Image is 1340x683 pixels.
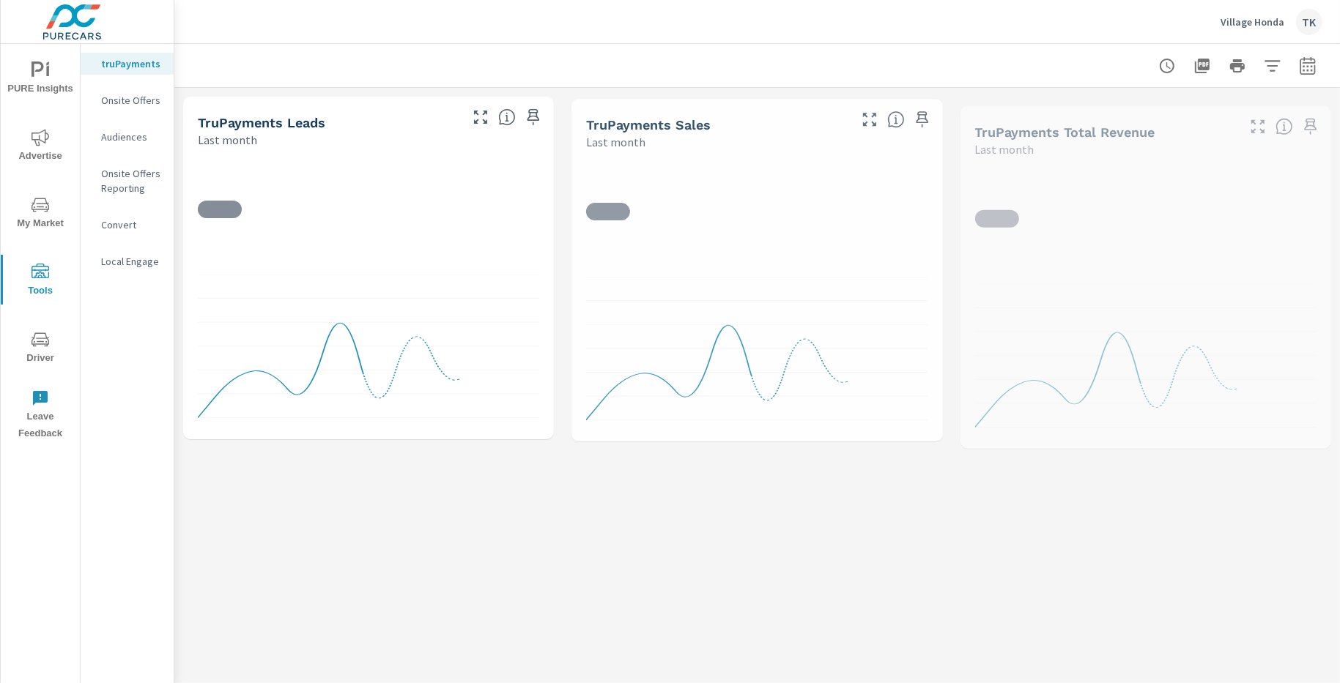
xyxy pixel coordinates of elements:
[498,108,516,126] span: The number of truPayments leads.
[198,115,325,130] h5: truPayments Leads
[1223,51,1252,81] button: Print Report
[5,61,75,97] span: PURE Insights
[1221,15,1284,29] p: Village Honda
[81,89,174,111] div: Onsite Offers
[586,117,711,133] h5: truPayments Sales
[81,214,174,236] div: Convert
[5,196,75,232] span: My Market
[586,133,645,151] p: Last month
[881,484,905,507] button: Make Fullscreen
[5,389,75,442] span: Leave Feedback
[101,130,162,144] p: Audiences
[5,331,75,367] span: Driver
[5,264,75,299] span: Tools
[469,105,492,129] button: Make Fullscreen
[887,111,905,128] span: Number of sales matched to a truPayments lead. [Source: This data is sourced from the dealer's DM...
[1,44,80,448] div: nav menu
[101,56,162,71] p: truPayments
[1246,115,1270,138] button: Make Fullscreen
[81,53,174,75] div: truPayments
[1293,51,1322,81] button: Select Date Range
[1296,9,1322,35] div: TK
[858,108,881,131] button: Make Fullscreen
[81,126,174,148] div: Audiences
[101,254,162,269] p: Local Engage
[975,124,1155,140] h5: truPayments Total Revenue
[81,163,174,199] div: Onsite Offers Reporting
[198,493,451,509] h5: truPayments Reporting Metrics & Data
[1188,51,1217,81] button: "Export Report to PDF"
[1258,51,1287,81] button: Apply Filters
[101,166,162,195] p: Onsite Offers Reporting
[198,131,257,149] p: Last month
[522,105,545,129] span: Save this to your personalized report
[81,250,174,272] div: Local Engage
[1299,115,1322,138] span: Save this to your personalized report
[975,141,1034,158] p: Last month
[5,129,75,165] span: Advertise
[101,217,162,232] p: Convert
[911,108,934,131] span: Save this to your personalized report
[1276,118,1293,135] span: Total revenue from sales matched to a truPayments lead. [Source: This data is sourced from the de...
[101,93,162,108] p: Onsite Offers
[198,510,257,527] p: Last month
[911,484,934,507] span: Save this to your personalized report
